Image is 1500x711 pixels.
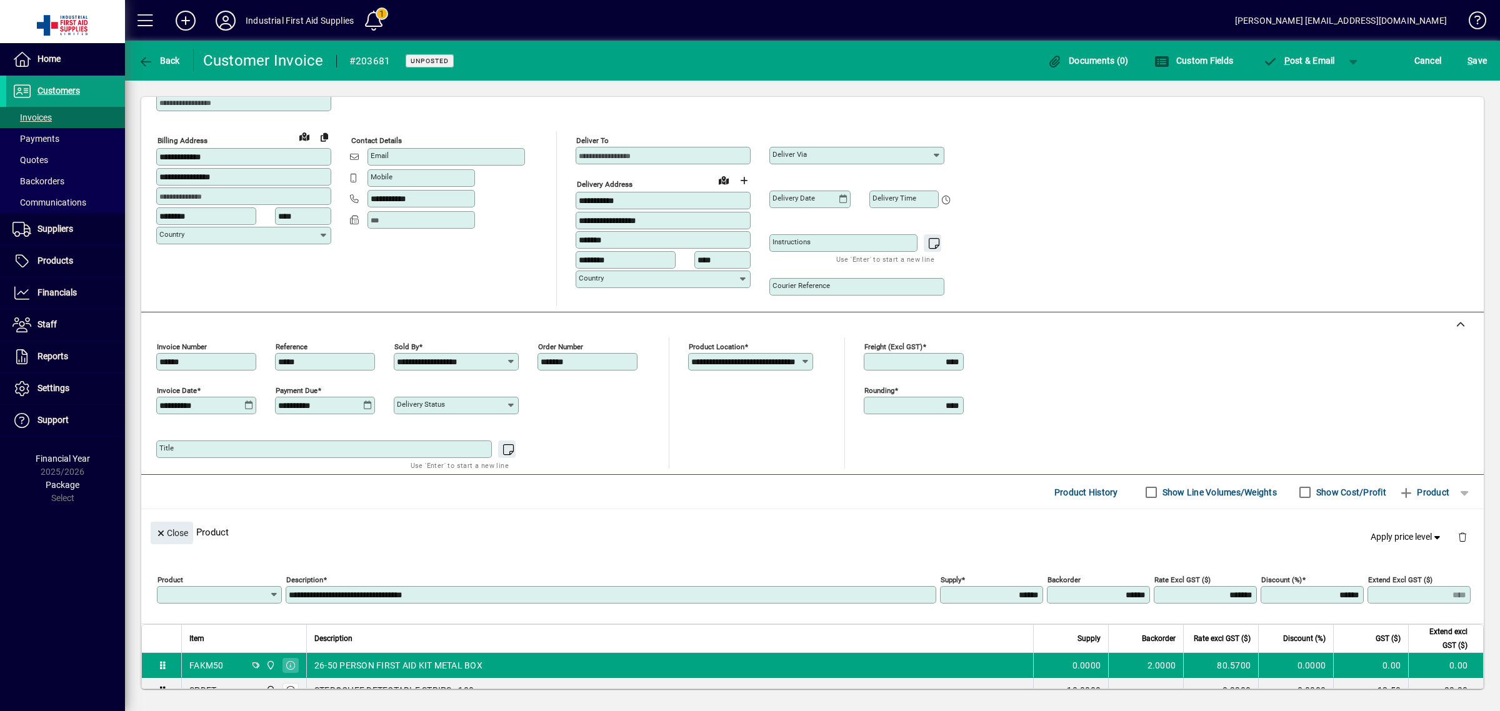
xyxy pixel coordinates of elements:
[157,342,207,351] mat-label: Invoice number
[262,684,277,697] span: INDUSTRIAL FIRST AID SUPPLIES LTD
[6,128,125,149] a: Payments
[262,659,277,672] span: INDUSTRIAL FIRST AID SUPPLIES LTD
[1191,684,1251,697] div: 8.3300
[166,9,206,32] button: Add
[941,575,961,584] mat-label: Supply
[1366,526,1448,549] button: Apply price level
[6,107,125,128] a: Invoices
[734,171,754,191] button: Choose address
[1258,653,1333,678] td: 0.0000
[314,684,479,697] span: STEROCHEF DETECTABLE STRIPS - 100s
[157,386,197,395] mat-label: Invoice date
[46,480,79,490] span: Package
[135,49,183,72] button: Back
[1414,51,1442,71] span: Cancel
[1376,632,1401,645] span: GST ($)
[159,444,174,452] mat-label: Title
[1447,531,1477,542] app-page-header-button: Delete
[1261,575,1302,584] mat-label: Discount (%)
[349,51,391,71] div: #203681
[12,197,86,207] span: Communications
[1333,678,1408,703] td: 12.50
[1416,625,1467,652] span: Extend excl GST ($)
[772,237,811,246] mat-label: Instructions
[276,342,307,351] mat-label: Reference
[538,342,583,351] mat-label: Order number
[1072,659,1101,672] span: 0.0000
[1142,632,1176,645] span: Backorder
[1411,49,1445,72] button: Cancel
[1262,56,1335,66] span: ost & Email
[772,150,807,159] mat-label: Deliver via
[1047,575,1081,584] mat-label: Backorder
[864,342,922,351] mat-label: Freight (excl GST)
[286,575,323,584] mat-label: Description
[1467,51,1487,71] span: ave
[37,224,73,234] span: Suppliers
[203,51,324,71] div: Customer Invoice
[156,523,188,544] span: Close
[1191,659,1251,672] div: 80.5700
[1154,575,1211,584] mat-label: Rate excl GST ($)
[1067,684,1101,697] span: 10.0000
[1044,49,1132,72] button: Documents (0)
[314,632,352,645] span: Description
[37,86,80,96] span: Customers
[159,230,184,239] mat-label: Country
[6,309,125,341] a: Staff
[12,134,59,144] span: Payments
[689,342,744,351] mat-label: Product location
[12,155,48,165] span: Quotes
[125,49,194,72] app-page-header-button: Back
[1047,56,1129,66] span: Documents (0)
[1467,56,1472,66] span: S
[836,252,934,266] mat-hint: Use 'Enter' to start a new line
[6,214,125,245] a: Suppliers
[371,151,389,160] mat-label: Email
[1408,678,1483,703] td: 83.30
[6,373,125,404] a: Settings
[36,454,90,464] span: Financial Year
[1054,482,1118,502] span: Product History
[1151,49,1236,72] button: Custom Fields
[1314,486,1386,499] label: Show Cost/Profit
[314,659,482,672] span: 26-50 PERSON FIRST AID KIT METAL BOX
[37,319,57,329] span: Staff
[147,527,196,538] app-page-header-button: Close
[37,383,69,393] span: Settings
[772,194,815,202] mat-label: Delivery date
[1283,632,1326,645] span: Discount (%)
[1256,49,1341,72] button: Post & Email
[1459,2,1484,43] a: Knowledge Base
[397,400,445,409] mat-label: Delivery status
[772,281,830,290] mat-label: Courier Reference
[37,256,73,266] span: Products
[189,684,216,697] div: SPDET
[1464,49,1490,72] button: Save
[1160,486,1277,499] label: Show Line Volumes/Weights
[1049,481,1123,504] button: Product History
[6,44,125,75] a: Home
[276,386,317,395] mat-label: Payment due
[37,351,68,361] span: Reports
[6,192,125,213] a: Communications
[411,458,509,472] mat-hint: Use 'Enter' to start a new line
[1399,482,1449,502] span: Product
[37,54,61,64] span: Home
[189,659,224,672] div: FAKM50
[138,56,180,66] span: Back
[6,171,125,192] a: Backorders
[6,277,125,309] a: Financials
[314,127,334,147] button: Copy to Delivery address
[6,405,125,436] a: Support
[1447,522,1477,552] button: Delete
[157,575,183,584] mat-label: Product
[6,149,125,171] a: Quotes
[1235,11,1447,31] div: [PERSON_NAME] [EMAIL_ADDRESS][DOMAIN_NAME]
[714,170,734,190] a: View on map
[1154,56,1233,66] span: Custom Fields
[1258,678,1333,703] td: 0.0000
[1408,653,1483,678] td: 0.00
[1368,575,1432,584] mat-label: Extend excl GST ($)
[37,287,77,297] span: Financials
